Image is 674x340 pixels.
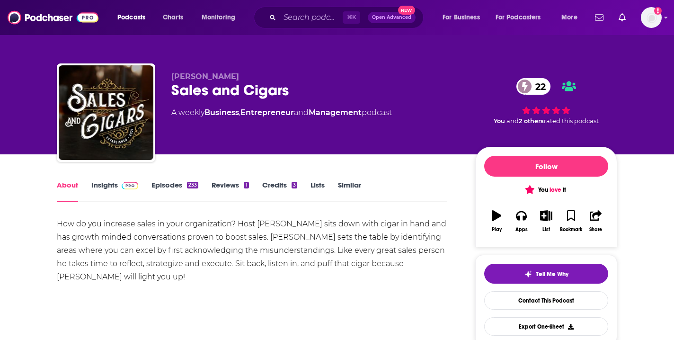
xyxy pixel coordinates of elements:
[443,11,480,24] span: For Business
[212,180,248,202] a: Reviews1
[484,291,608,310] a: Contact This Podcast
[294,108,309,117] span: and
[57,217,447,284] div: How do you increase sales in your organization? Host [PERSON_NAME] sits down with cigar in hand a...
[516,78,550,95] a: 22
[526,78,550,95] span: 22
[8,9,98,27] img: Podchaser - Follow, Share and Rate Podcasts
[368,12,416,23] button: Open AdvancedNew
[560,227,582,233] div: Bookmark
[536,270,568,278] span: Tell Me Why
[519,117,544,125] span: 2 others
[654,7,662,15] svg: Add a profile image
[372,15,411,20] span: Open Advanced
[151,180,198,202] a: Episodes233
[509,204,533,238] button: Apps
[309,108,362,117] a: Management
[589,227,602,233] div: Share
[515,227,528,233] div: Apps
[310,180,325,202] a: Lists
[187,182,198,188] div: 233
[436,10,492,25] button: open menu
[484,204,509,238] button: Play
[489,10,555,25] button: open menu
[117,11,145,24] span: Podcasts
[484,264,608,284] button: tell me why sparkleTell Me Why
[398,6,415,15] span: New
[591,9,607,26] a: Show notifications dropdown
[57,180,78,202] a: About
[492,227,502,233] div: Play
[561,11,577,24] span: More
[494,117,505,125] span: You
[262,180,297,202] a: Credits3
[263,7,433,28] div: Search podcasts, credits, & more...
[584,204,608,238] button: Share
[542,227,550,233] div: List
[475,72,617,131] div: 22You and2 othersrated this podcast
[204,108,239,117] a: Business
[122,182,138,189] img: Podchaser Pro
[171,72,239,81] span: [PERSON_NAME]
[526,186,566,194] span: You it
[641,7,662,28] button: Show profile menu
[343,11,360,24] span: ⌘ K
[641,7,662,28] img: User Profile
[111,10,158,25] button: open menu
[641,7,662,28] span: Logged in as anaresonate
[163,11,183,24] span: Charts
[496,11,541,24] span: For Podcasters
[292,182,297,188] div: 3
[171,107,392,118] div: A weekly podcast
[555,10,589,25] button: open menu
[615,9,630,26] a: Show notifications dropdown
[484,180,608,199] button: You love it
[338,180,361,202] a: Similar
[240,108,294,117] a: Entrepreneur
[280,10,343,25] input: Search podcasts, credits, & more...
[239,108,240,117] span: ,
[202,11,235,24] span: Monitoring
[59,65,153,160] img: Sales and Cigars
[195,10,248,25] button: open menu
[544,117,599,125] span: rated this podcast
[484,317,608,336] button: Export One-Sheet
[484,156,608,177] button: Follow
[157,10,189,25] a: Charts
[550,186,561,194] span: love
[506,117,519,125] span: and
[244,182,248,188] div: 1
[91,180,138,202] a: InsightsPodchaser Pro
[524,270,532,278] img: tell me why sparkle
[534,204,559,238] button: List
[559,204,583,238] button: Bookmark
